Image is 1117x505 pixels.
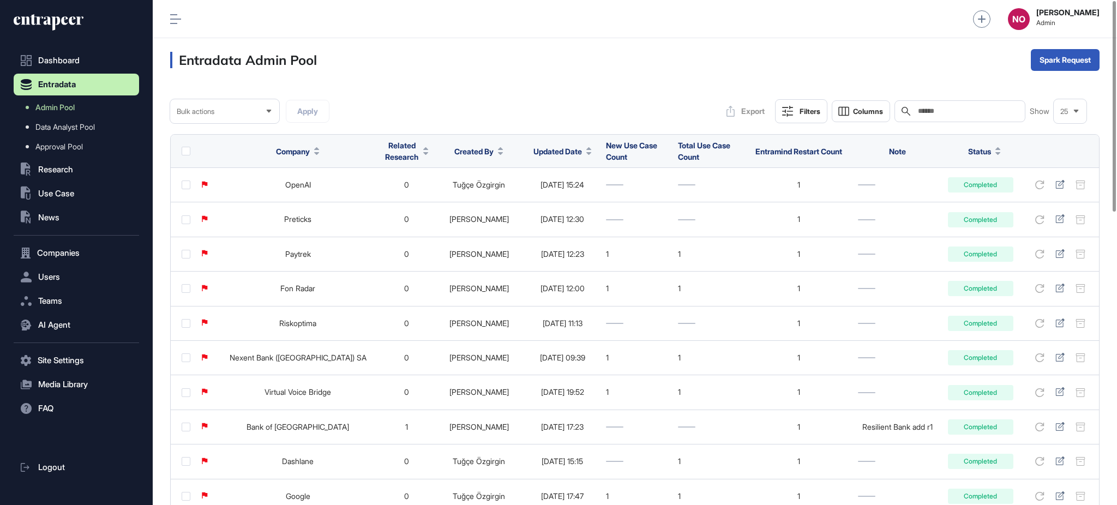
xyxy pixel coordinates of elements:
button: Media Library [14,374,139,395]
span: 25 [1060,107,1068,116]
a: Dashlane [282,456,314,466]
a: Data Analyst Pool [19,117,139,137]
div: [DATE] 12:23 [530,250,595,258]
a: Tuğçe Özgirgin [453,180,505,189]
div: 1 [750,457,847,466]
span: Media Library [38,380,88,389]
button: Users [14,266,139,288]
span: Admin Pool [35,103,75,112]
div: 0 [385,492,429,501]
button: Updated Date [533,146,592,157]
div: 0 [385,215,429,224]
button: Company [276,146,320,157]
div: 1 [750,284,847,293]
button: Columns [832,100,890,122]
button: News [14,207,139,229]
div: Completed [948,385,1013,400]
span: Entramind Restart Count [755,147,842,156]
a: Nexent Bank ([GEOGRAPHIC_DATA]) SA [230,353,367,362]
span: Teams [38,297,62,305]
span: New Use Case Count [606,141,657,161]
div: [DATE] 15:24 [530,181,595,189]
span: Admin [1036,19,1100,27]
span: Approval Pool [35,142,83,151]
a: OpenAI [285,180,311,189]
div: Completed [948,350,1013,365]
a: Virtual Voice Bridge [265,387,331,396]
a: [PERSON_NAME] [449,249,509,258]
span: Company [276,146,310,157]
button: Site Settings [14,350,139,371]
div: 1 [606,388,667,396]
div: Completed [948,212,1013,227]
a: [PERSON_NAME] [449,422,509,431]
div: 1 [750,423,847,431]
h3: Entradata Admin Pool [170,52,317,68]
button: Created By [454,146,503,157]
span: Companies [37,249,80,257]
div: 0 [385,457,429,466]
button: Filters [775,99,827,123]
a: Google [286,491,310,501]
div: 1 [678,492,739,501]
div: Resilient Bank add r1 [858,423,936,431]
a: [PERSON_NAME] [449,214,509,224]
button: AI Agent [14,314,139,336]
div: NO [1008,8,1030,30]
div: [DATE] 19:52 [530,388,595,396]
div: [DATE] 12:00 [530,284,595,293]
div: 1 [678,353,739,362]
a: Bank of [GEOGRAPHIC_DATA] [247,422,349,431]
div: 1 [678,250,739,258]
span: Updated Date [533,146,582,157]
span: Columns [853,107,883,116]
div: [DATE] 15:15 [530,457,595,466]
div: Completed [948,177,1013,193]
button: FAQ [14,398,139,419]
div: 1 [606,250,667,258]
div: 0 [385,353,429,362]
div: Completed [948,489,1013,504]
a: Admin Pool [19,98,139,117]
span: Status [968,146,991,157]
a: Preticks [284,214,311,224]
span: Show [1030,107,1049,116]
span: Related Research [385,140,419,163]
div: 1 [385,423,429,431]
a: Paytrek [285,249,311,258]
a: Approval Pool [19,137,139,157]
div: 1 [750,388,847,396]
div: [DATE] 11:13 [530,319,595,328]
span: Bulk actions [177,107,214,116]
div: 1 [750,353,847,362]
div: 1 [750,319,847,328]
div: 1 [606,284,667,293]
button: Entradata [14,74,139,95]
a: Dashboard [14,50,139,71]
div: 1 [750,492,847,501]
div: Completed [948,281,1013,296]
span: Logout [38,463,65,472]
button: Companies [14,242,139,264]
button: Related Research [385,140,429,163]
div: Completed [948,419,1013,435]
button: Teams [14,290,139,312]
span: Dashboard [38,56,80,65]
span: FAQ [38,404,53,413]
div: 0 [385,181,429,189]
a: [PERSON_NAME] [449,318,509,328]
a: Riskoptima [279,318,316,328]
div: 0 [385,319,429,328]
span: Created By [454,146,494,157]
a: [PERSON_NAME] [449,284,509,293]
div: [DATE] 12:30 [530,215,595,224]
button: Spark Request [1031,49,1100,71]
div: 1 [750,250,847,258]
button: Use Case [14,183,139,205]
button: Export [720,100,771,122]
div: 1 [750,215,847,224]
div: 1 [606,492,667,501]
div: [DATE] 17:47 [530,492,595,501]
span: Entradata [38,80,76,89]
span: News [38,213,59,222]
